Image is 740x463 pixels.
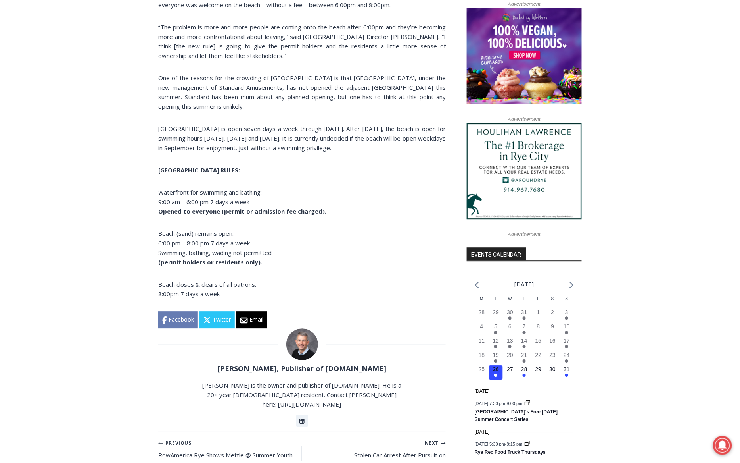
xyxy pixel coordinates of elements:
[517,337,531,351] button: 14 Has events
[207,79,368,97] span: Intern @ [DOMAIN_NAME]
[503,351,517,365] button: 20
[467,123,582,219] img: Houlihan Lawrence The #1 Brokerage in Rye City
[551,323,554,330] time: 9
[531,322,546,337] button: 8
[503,296,517,308] div: Wednesday
[2,82,78,112] span: Open Tues. - Sun. [PHONE_NUMBER]
[489,365,503,380] button: 26 Has events
[489,322,503,337] button: 5 Has events
[425,439,446,447] small: Next
[523,323,526,330] time: 7
[158,166,240,174] strong: [GEOGRAPHIC_DATA] RULES:
[565,309,568,315] time: 3
[475,365,489,380] button: 25
[550,338,556,344] time: 16
[535,352,542,358] time: 22
[545,296,560,308] div: Saturday
[564,366,570,372] time: 31
[191,77,384,99] a: Intern @ [DOMAIN_NAME]
[475,308,489,322] button: 28
[508,316,512,320] em: Has events
[508,323,512,330] time: 6
[480,323,483,330] time: 4
[503,322,517,337] button: 6
[517,322,531,337] button: 7 Has events
[158,187,446,216] p: Waterfront for swimming and bathing: 9:00 am – 6:00 pm 7 days a week
[523,359,526,363] em: Has events
[489,308,503,322] button: 29
[517,296,531,308] div: Thursday
[475,449,546,456] a: Rye Rec Food Truck Thursdays
[551,297,554,301] span: S
[158,439,192,447] small: Previous
[517,351,531,365] button: 21 Has events
[158,73,446,111] p: One of the reasons for the crowding of [GEOGRAPHIC_DATA] is that [GEOGRAPHIC_DATA], under the new...
[479,338,485,344] time: 11
[523,345,526,348] em: Has events
[564,352,570,358] time: 24
[479,352,485,358] time: 18
[480,297,483,301] span: M
[565,374,568,377] em: Has events
[565,359,568,363] em: Has events
[569,281,574,289] a: Next month
[495,297,497,301] span: T
[158,124,446,152] p: [GEOGRAPHIC_DATA] is open seven days a week through [DATE]. After [DATE], the beach is open for s...
[475,409,558,423] a: [GEOGRAPHIC_DATA]’s Free [DATE] Summer Concert Series
[560,308,574,322] button: 3 Has events
[550,366,556,372] time: 30
[475,388,490,395] time: [DATE]
[158,280,446,299] p: Beach closes & clears of all patrons: 8:00pm 7 days a week
[521,309,527,315] time: 31
[467,247,526,261] h2: Events Calendar
[494,359,497,363] em: Has events
[475,442,505,446] span: [DATE] 5:30 pm
[551,309,554,315] time: 2
[494,331,497,334] em: Has events
[479,366,485,372] time: 25
[475,281,479,289] a: Previous month
[545,351,560,365] button: 23
[531,337,546,351] button: 15
[475,296,489,308] div: Monday
[158,229,446,267] p: Beach (sand) remains open: 6:00 pm – 8:00 pm 7 days a week Swimming, bathing, wading not permitted
[531,365,546,380] button: 29
[535,366,542,372] time: 29
[537,309,540,315] time: 1
[508,345,512,348] em: Has events
[537,323,540,330] time: 8
[218,364,386,373] a: [PERSON_NAME], Publisher of [DOMAIN_NAME]
[545,308,560,322] button: 2
[475,322,489,337] button: 4
[475,428,490,436] time: [DATE]
[523,331,526,334] em: Has events
[545,337,560,351] button: 16
[158,258,262,266] strong: (permit holders or residents only).
[565,331,568,334] em: Has events
[158,311,198,328] a: Facebook
[493,309,499,315] time: 29
[489,337,503,351] button: 12 Has events
[514,279,534,289] li: [DATE]
[493,352,499,358] time: 19
[560,296,574,308] div: Sunday
[521,366,527,372] time: 28
[507,352,513,358] time: 20
[475,351,489,365] button: 18
[81,50,113,95] div: "clearly one of the favorites in the [GEOGRAPHIC_DATA] neighborhood"
[467,8,582,104] img: Baked by Melissa
[475,401,505,405] span: [DATE] 7:30 pm
[0,80,80,99] a: Open Tues. - Sun. [PHONE_NUMBER]
[495,323,498,330] time: 5
[523,374,526,377] em: Has events
[489,351,503,365] button: 19 Has events
[523,297,525,301] span: T
[503,308,517,322] button: 30 Has events
[565,316,568,320] em: Has events
[507,338,513,344] time: 13
[489,296,503,308] div: Tuesday
[479,309,485,315] time: 28
[507,442,523,446] span: 8:15 pm
[494,374,497,377] em: Has events
[565,345,568,348] em: Has events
